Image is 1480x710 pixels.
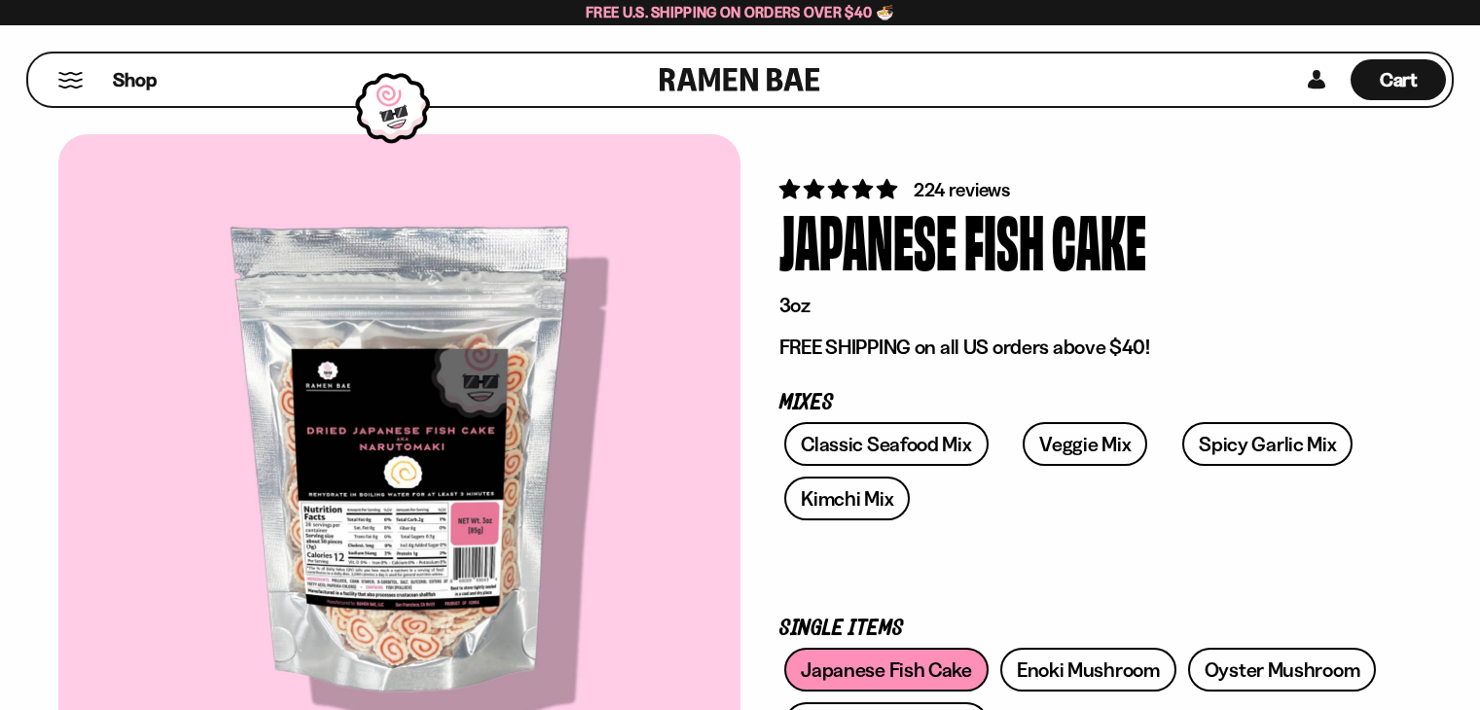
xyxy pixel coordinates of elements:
[779,203,957,276] div: Japanese
[113,59,157,100] a: Shop
[1000,648,1176,692] a: Enoki Mushroom
[1023,422,1147,466] a: Veggie Mix
[1188,648,1377,692] a: Oyster Mushroom
[779,394,1383,412] p: Mixes
[784,422,988,466] a: Classic Seafood Mix
[779,177,901,201] span: 4.76 stars
[1182,422,1353,466] a: Spicy Garlic Mix
[779,293,1383,318] p: 3oz
[1351,53,1446,106] a: Cart
[57,72,84,89] button: Mobile Menu Trigger
[1380,68,1418,91] span: Cart
[779,335,1383,360] p: FREE SHIPPING on all US orders above $40!
[1052,203,1146,276] div: Cake
[586,3,894,21] span: Free U.S. Shipping on Orders over $40 🍜
[964,203,1044,276] div: Fish
[784,477,910,520] a: Kimchi Mix
[914,178,1010,201] span: 224 reviews
[113,67,157,93] span: Shop
[779,620,1383,638] p: Single Items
